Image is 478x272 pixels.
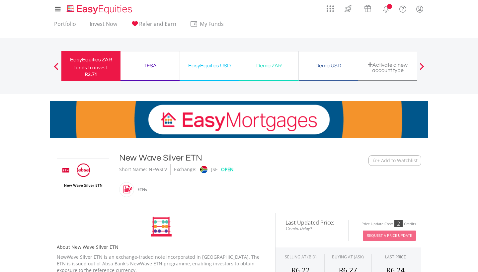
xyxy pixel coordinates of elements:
[362,3,373,14] img: vouchers-v2.svg
[285,254,317,260] div: SELLING AT (BID)
[73,64,109,71] div: Funds to invest:
[332,254,364,260] span: BUYING AT (ASK)
[119,164,147,175] div: Short Name:
[394,220,403,227] div: 2
[411,2,428,16] a: My Profile
[124,61,176,70] div: TFSA
[394,2,411,15] a: FAQ's and Support
[211,164,218,175] div: JSE
[65,4,135,15] img: EasyEquities_Logo.png
[190,20,233,28] span: My Funds
[149,164,167,175] div: NEWSLV
[377,2,394,15] a: Notifications
[243,61,294,70] div: Demo ZAR
[184,61,235,70] div: EasyEquities USD
[372,158,377,163] img: Watchlist
[64,2,135,15] a: Home page
[85,71,97,77] span: R2.71
[65,55,117,64] div: EasyEquities ZAR
[139,20,176,28] span: Refer and Earn
[134,182,147,198] div: ETNs
[119,152,328,164] div: New Wave Silver ETN
[303,61,354,70] div: Demo USD
[322,2,338,12] a: AppsGrid
[404,222,416,227] div: Credits
[368,155,421,166] button: Watchlist + Add to Watchlist
[358,2,377,14] a: Vouchers
[280,220,343,225] span: Last Updated Price:
[57,244,265,250] h5: About New Wave Silver ETN
[327,5,334,12] img: grid-menu-icon.svg
[343,3,354,14] img: thrive-v2.svg
[280,225,343,232] span: 15-min. Delay*
[363,231,416,241] button: Request A Price Update
[128,21,179,31] a: Refer and Earn
[50,101,428,138] img: EasyMortage Promotion Banner
[174,164,197,175] div: Exchange:
[200,166,207,173] img: jse.png
[377,157,418,164] span: + Add to Watchlist
[51,21,79,31] a: Portfolio
[361,222,393,227] div: Price Update Cost:
[362,62,413,73] div: Activate a new account type
[58,159,108,194] img: EQU.ZA.NEWSLV.png
[221,164,234,175] div: OPEN
[385,254,406,260] div: LAST PRICE
[87,21,120,31] a: Invest Now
